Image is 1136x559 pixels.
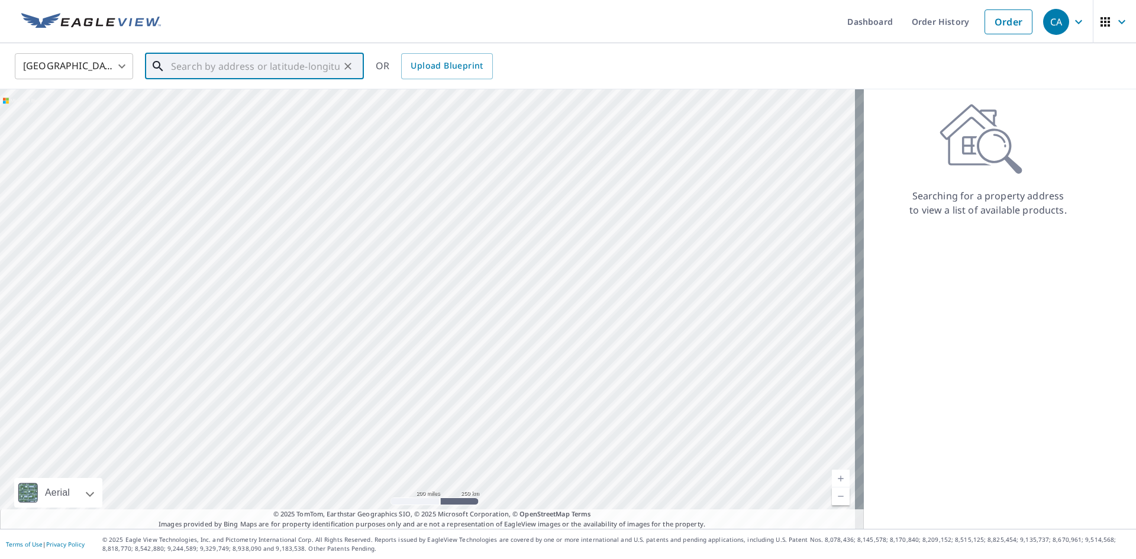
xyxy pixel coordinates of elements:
[41,478,73,508] div: Aerial
[6,541,85,548] p: |
[102,535,1130,553] p: © 2025 Eagle View Technologies, Inc. and Pictometry International Corp. All Rights Reserved. Repo...
[519,509,569,518] a: OpenStreetMap
[21,13,161,31] img: EV Logo
[273,509,591,519] span: © 2025 TomTom, Earthstar Geographics SIO, © 2025 Microsoft Corporation, ©
[401,53,492,79] a: Upload Blueprint
[909,189,1067,217] p: Searching for a property address to view a list of available products.
[340,58,356,75] button: Clear
[15,50,133,83] div: [GEOGRAPHIC_DATA]
[572,509,591,518] a: Terms
[6,540,43,548] a: Terms of Use
[1043,9,1069,35] div: CA
[46,540,85,548] a: Privacy Policy
[832,470,850,487] a: Current Level 5, Zoom In
[985,9,1032,34] a: Order
[832,487,850,505] a: Current Level 5, Zoom Out
[411,59,483,73] span: Upload Blueprint
[171,50,340,83] input: Search by address or latitude-longitude
[376,53,493,79] div: OR
[14,478,102,508] div: Aerial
